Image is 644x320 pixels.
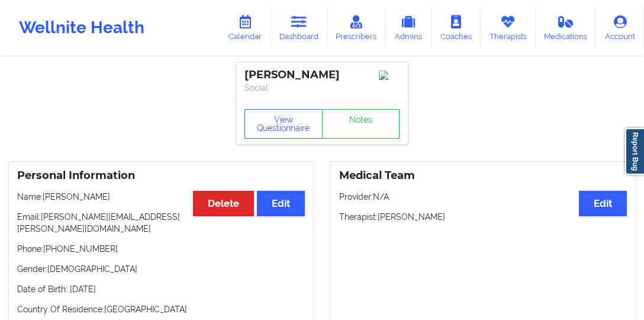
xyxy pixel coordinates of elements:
[322,109,400,139] a: Notes
[193,191,254,216] button: Delete
[17,169,305,183] h3: Personal Information
[271,8,327,47] a: Dashboard
[257,191,305,216] button: Edit
[17,191,305,203] p: Name: [PERSON_NAME]
[17,283,305,295] p: Date of Birth: [DATE]
[596,8,644,47] a: Account
[17,263,305,275] p: Gender: [DEMOGRAPHIC_DATA]
[17,211,305,235] p: Email: [PERSON_NAME][EMAIL_ADDRESS][PERSON_NAME][DOMAIN_NAME]
[244,68,400,82] div: [PERSON_NAME]
[17,303,305,315] p: Country Of Residence: [GEOGRAPHIC_DATA]
[579,191,627,216] button: Edit
[17,243,305,255] p: Phone: [PHONE_NUMBER]
[432,8,481,47] a: Coaches
[536,8,597,47] a: Medications
[625,128,644,175] a: Report Bug
[220,8,271,47] a: Calendar
[379,71,400,80] img: Image%2Fplaceholer-image.png
[339,211,627,223] p: Therapist: [PERSON_NAME]
[481,8,536,47] a: Therapists
[327,8,386,47] a: Prescribers
[339,169,627,183] h3: Medical Team
[339,191,627,203] p: Provider: N/A
[385,8,432,47] a: Admins
[244,82,400,94] p: Social
[244,109,323,139] button: View Questionnaire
